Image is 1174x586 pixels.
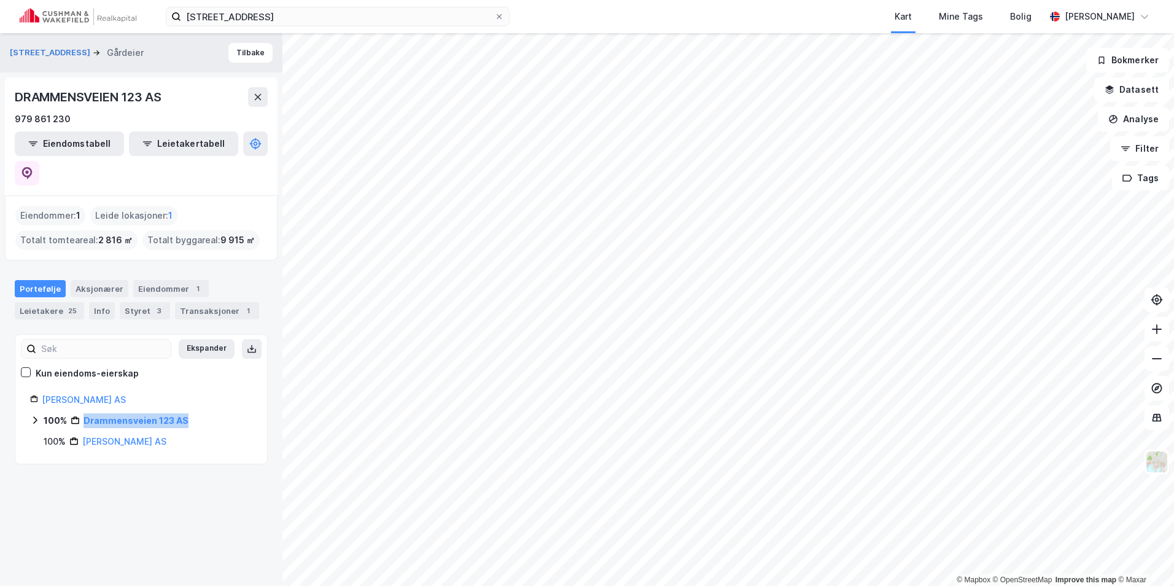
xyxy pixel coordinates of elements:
a: [PERSON_NAME] AS [42,394,126,405]
div: Mine Tags [939,9,983,24]
div: Bolig [1010,9,1032,24]
span: 9 915 ㎡ [220,233,255,248]
div: Styret [120,302,170,319]
div: 1 [192,283,204,295]
div: Kart [895,9,912,24]
div: Leide lokasjoner : [90,206,177,225]
div: 100% [44,413,67,428]
div: Aksjonærer [71,280,128,297]
div: 1 [242,305,254,317]
button: Analyse [1098,107,1169,131]
div: Leietakere [15,302,84,319]
div: Eiendommer : [15,206,85,225]
input: Søk på adresse, matrikkel, gårdeiere, leietakere eller personer [181,7,494,26]
div: Gårdeier [107,45,144,60]
button: Datasett [1094,77,1169,102]
iframe: Chat Widget [1113,527,1174,586]
div: Totalt byggareal : [142,230,260,250]
div: 3 [153,305,165,317]
a: Improve this map [1055,576,1116,584]
div: Totalt tomteareal : [15,230,138,250]
a: Drammensveien 123 AS [84,415,189,426]
input: Søk [36,340,171,358]
a: [PERSON_NAME] AS [82,436,166,447]
div: Kontrollprogram for chat [1113,527,1174,586]
div: [PERSON_NAME] [1065,9,1135,24]
div: Eiendommer [133,280,209,297]
div: 25 [66,305,79,317]
button: Filter [1110,136,1169,161]
button: Ekspander [179,339,235,359]
div: 979 861 230 [15,112,71,127]
button: Tags [1112,166,1169,190]
span: 2 816 ㎡ [98,233,133,248]
span: 1 [76,208,80,223]
a: OpenStreetMap [993,576,1052,584]
button: Bokmerker [1086,48,1169,72]
button: Leietakertabell [129,131,238,156]
span: 1 [168,208,173,223]
div: Info [89,302,115,319]
a: Mapbox [957,576,990,584]
div: DRAMMENSVEIEN 123 AS [15,87,164,107]
div: 100% [44,434,66,449]
button: [STREET_ADDRESS] [10,47,93,59]
div: Portefølje [15,280,66,297]
button: Tilbake [228,43,273,63]
div: Kun eiendoms-eierskap [36,366,139,381]
img: Z [1145,450,1168,474]
div: Transaksjoner [175,302,259,319]
img: cushman-wakefield-realkapital-logo.202ea83816669bd177139c58696a8fa1.svg [20,8,136,25]
button: Eiendomstabell [15,131,124,156]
